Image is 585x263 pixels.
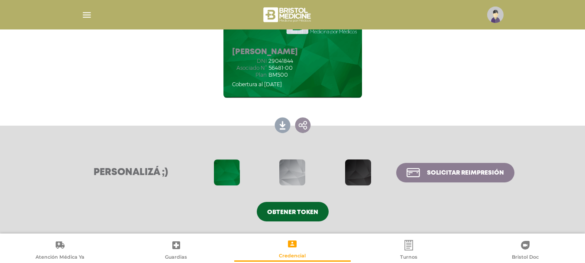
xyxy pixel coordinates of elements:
a: Turnos [351,240,467,262]
span: Credencial [279,253,306,260]
a: Obtener token [257,202,329,221]
span: Obtener token [267,209,318,215]
span: Atención Médica Ya [36,254,84,262]
span: dni [232,58,267,64]
span: 56481-00 [268,65,293,71]
span: 29041844 [268,58,293,64]
span: Turnos [400,254,417,262]
a: Bristol Doc [467,240,583,262]
span: Guardias [165,254,187,262]
a: Solicitar reimpresión [396,163,514,182]
a: Credencial [234,238,351,260]
span: Asociado N° [232,65,267,71]
img: profile-placeholder.svg [487,6,504,23]
span: BM500 [268,72,288,78]
a: Atención Médica Ya [2,240,118,262]
span: Bristol Doc [512,254,539,262]
span: Cobertura al [DATE] [232,81,282,88]
img: Cober_menu-lines-white.svg [81,10,92,20]
h3: Personalizá ;) [71,167,191,178]
span: Plan [232,72,267,78]
img: bristol-medicine-blanco.png [262,4,314,25]
span: Solicitar reimpresión [427,170,504,176]
h5: [PERSON_NAME] [232,48,298,57]
a: Guardias [118,240,235,262]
